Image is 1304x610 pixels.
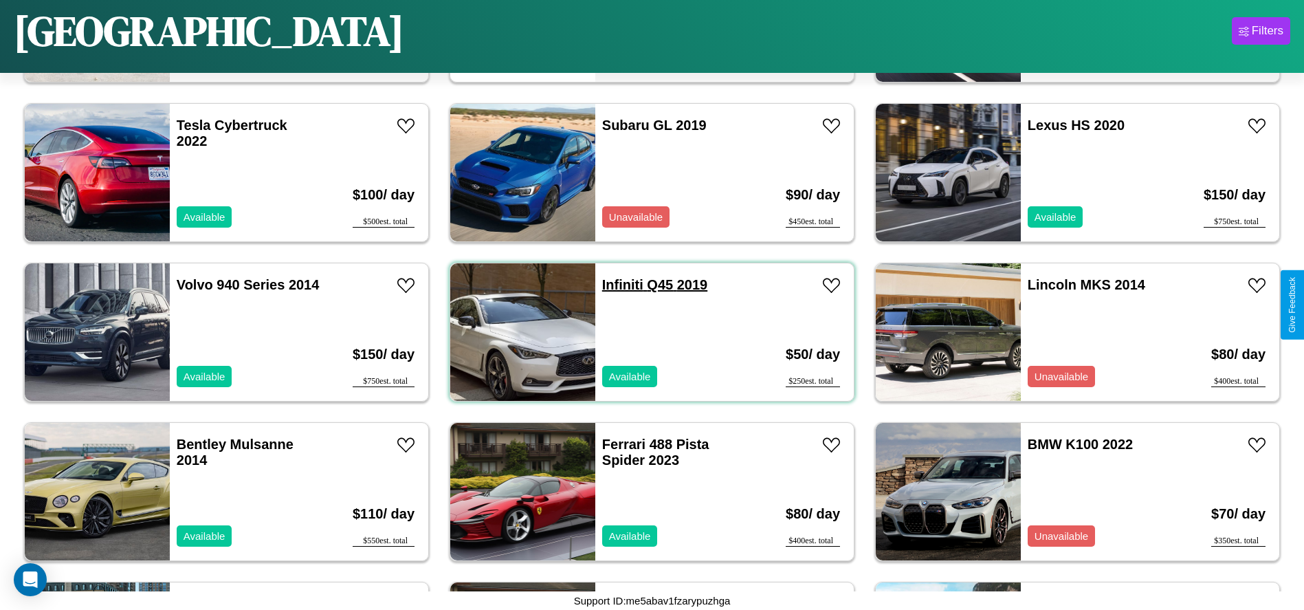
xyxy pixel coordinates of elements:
[786,536,840,547] div: $ 400 est. total
[1035,367,1088,386] p: Unavailable
[1288,277,1297,333] div: Give Feedback
[1252,24,1283,38] div: Filters
[1211,376,1266,387] div: $ 400 est. total
[353,333,415,376] h3: $ 150 / day
[602,277,707,292] a: Infiniti Q45 2019
[786,217,840,228] div: $ 450 est. total
[1204,217,1266,228] div: $ 750 est. total
[574,591,731,610] p: Support ID: me5abav1fzarypuzhga
[602,437,709,468] a: Ferrari 488 Pista Spider 2023
[1211,492,1266,536] h3: $ 70 / day
[14,3,404,59] h1: [GEOGRAPHIC_DATA]
[1028,118,1125,133] a: Lexus HS 2020
[786,376,840,387] div: $ 250 est. total
[786,173,840,217] h3: $ 90 / day
[1035,208,1076,226] p: Available
[1204,173,1266,217] h3: $ 150 / day
[177,277,320,292] a: Volvo 940 Series 2014
[609,208,663,226] p: Unavailable
[353,173,415,217] h3: $ 100 / day
[14,563,47,596] div: Open Intercom Messenger
[184,367,225,386] p: Available
[1028,437,1133,452] a: BMW K100 2022
[1028,277,1145,292] a: Lincoln MKS 2014
[1035,527,1088,545] p: Unavailable
[786,492,840,536] h3: $ 80 / day
[353,536,415,547] div: $ 550 est. total
[184,208,225,226] p: Available
[609,367,651,386] p: Available
[177,118,287,149] a: Tesla Cybertruck 2022
[353,492,415,536] h3: $ 110 / day
[1232,17,1290,45] button: Filters
[1211,333,1266,376] h3: $ 80 / day
[602,118,707,133] a: Subaru GL 2019
[786,333,840,376] h3: $ 50 / day
[609,527,651,545] p: Available
[353,376,415,387] div: $ 750 est. total
[1211,536,1266,547] div: $ 350 est. total
[353,217,415,228] div: $ 500 est. total
[184,527,225,545] p: Available
[177,437,294,468] a: Bentley Mulsanne 2014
